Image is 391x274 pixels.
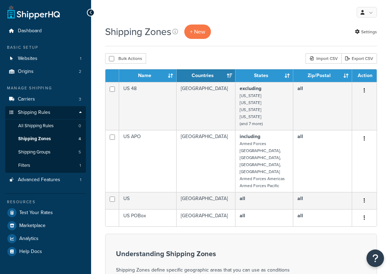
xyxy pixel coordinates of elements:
b: all [297,133,303,140]
a: + New [184,25,211,39]
small: Armed Forces Americas [240,176,285,182]
span: Filters [18,163,30,169]
h3: Understanding Shipping Zones [116,250,291,258]
small: [US_STATE] [240,100,261,106]
button: Bulk Actions [105,53,146,64]
th: Action [352,69,377,82]
span: 1 [80,163,81,169]
td: [GEOGRAPHIC_DATA] [177,82,235,130]
small: [US_STATE] [240,107,261,113]
div: Import CSV [306,53,341,64]
a: Websites 1 [5,52,86,65]
small: Armed Forces [GEOGRAPHIC_DATA], [GEOGRAPHIC_DATA], [GEOGRAPHIC_DATA], [GEOGRAPHIC_DATA] [240,141,281,175]
span: Analytics [19,236,39,242]
b: excluding [240,85,261,92]
div: Manage Shipping [5,85,86,91]
span: Shipping Zones [18,136,51,142]
td: [GEOGRAPHIC_DATA] [177,130,235,192]
a: Analytics [5,232,86,245]
a: Help Docs [5,245,86,258]
a: Carriers 3 [5,93,86,106]
span: 0 [78,123,81,129]
div: Basic Setup [5,44,86,50]
b: all [240,195,245,202]
td: US 48 [119,82,177,130]
h1: Shipping Zones [105,25,171,39]
small: [US_STATE] [240,114,261,120]
span: Shipping Groups [18,149,50,155]
a: All Shipping Rules 0 [5,119,86,132]
span: 1 [80,56,81,62]
div: Resources [5,199,86,205]
a: Settings [355,27,377,37]
li: Filters [5,159,86,172]
span: Carriers [18,96,35,102]
small: (and 7 more) [240,121,263,127]
th: Zip/Postal: activate to sort column ascending [293,69,352,82]
li: Shipping Zones [5,132,86,145]
span: Marketplace [19,223,46,229]
a: Filters 1 [5,159,86,172]
span: Help Docs [19,249,42,255]
span: Test Your Rates [19,210,53,216]
li: Websites [5,52,86,65]
span: Origins [18,69,34,75]
b: including [240,133,260,140]
a: Shipping Zones 4 [5,132,86,145]
a: Test Your Rates [5,206,86,219]
th: Countries: activate to sort column ascending [177,69,235,82]
a: ShipperHQ Home [7,5,60,19]
li: All Shipping Rules [5,119,86,132]
b: all [297,85,303,92]
li: Shipping Rules [5,106,86,173]
span: 4 [78,136,81,142]
a: Export CSV [341,53,377,64]
a: Advanced Features 1 [5,173,86,186]
th: States: activate to sort column ascending [235,69,293,82]
b: all [240,212,245,219]
b: all [297,195,303,202]
span: All Shipping Rules [18,123,54,129]
button: Open Resource Center [366,249,384,267]
td: US POBox [119,209,177,226]
small: [US_STATE] [240,93,261,99]
span: Dashboard [18,28,42,34]
th: Name: activate to sort column ascending [119,69,177,82]
span: Websites [18,56,37,62]
a: Marketplace [5,219,86,232]
li: Advanced Features [5,173,86,186]
a: Dashboard [5,25,86,37]
td: [GEOGRAPHIC_DATA] [177,209,235,226]
span: 2 [79,69,81,75]
span: Shipping Rules [18,110,50,116]
small: Armed Forces Pacific [240,183,279,189]
b: all [297,212,303,219]
td: US APO [119,130,177,192]
li: Origins [5,65,86,78]
li: Carriers [5,93,86,106]
a: Shipping Groups 5 [5,146,86,159]
td: US [119,192,177,209]
span: + New [190,28,205,36]
li: Shipping Groups [5,146,86,159]
a: Origins 2 [5,65,86,78]
span: 5 [78,149,81,155]
span: 1 [80,177,81,183]
td: [GEOGRAPHIC_DATA] [177,192,235,209]
span: 3 [79,96,81,102]
span: Advanced Features [18,177,60,183]
a: Shipping Rules [5,106,86,119]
